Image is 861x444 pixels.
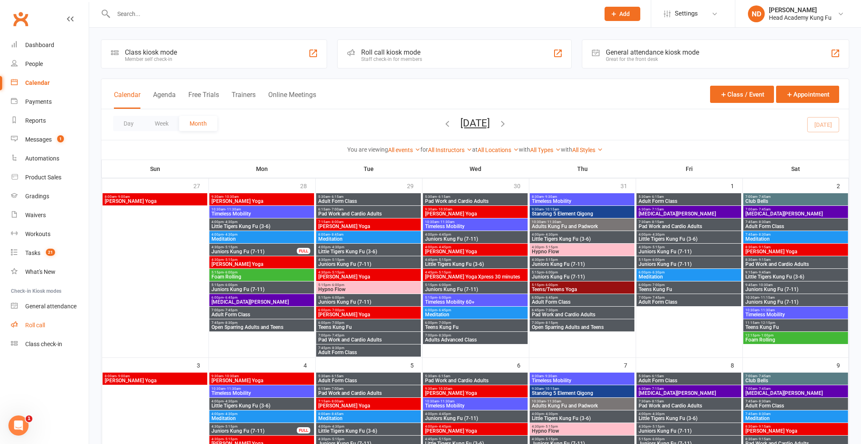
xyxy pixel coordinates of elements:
[544,208,559,211] span: - 10:15am
[544,233,558,236] span: - 4:30pm
[745,312,846,317] span: Timeless Mobility
[638,274,740,279] span: Meditation
[318,350,419,355] span: Adult Form Class
[318,262,419,267] span: Juniors Kung Fu (7-11)
[25,322,45,328] div: Roll call
[837,179,848,192] div: 2
[531,236,633,242] span: Little Tigers Kung Fu (3-6)
[211,220,312,224] span: 4:00pm
[179,116,217,131] button: Month
[638,258,740,262] span: 5:15pm
[638,262,740,267] span: Juniors Kung Fu (7-11)
[116,195,130,199] span: - 9:00am
[769,6,832,14] div: [PERSON_NAME]
[11,335,89,354] a: Class kiosk mode
[531,300,633,305] span: Adult Form Class
[25,117,46,124] div: Reports
[25,174,61,181] div: Product Sales
[224,321,238,325] span: - 8:30pm
[410,358,422,372] div: 5
[300,179,315,192] div: 28
[425,208,526,211] span: 9:30am
[531,271,633,274] span: 5:15pm
[425,308,526,312] span: 6:00pm
[531,283,633,287] span: 5:15pm
[223,195,239,199] span: - 10:30am
[837,358,848,372] div: 9
[675,4,698,23] span: Settings
[318,337,419,342] span: Pad Work and Cardio Adults
[425,195,526,199] span: 5:30am
[11,130,89,149] a: Messages 1
[437,245,451,249] span: - 4:45pm
[330,258,344,262] span: - 5:15pm
[745,296,846,300] span: 10:30am
[113,116,144,131] button: Day
[11,36,89,55] a: Dashboard
[25,250,40,256] div: Tasks
[25,341,62,347] div: Class check-in
[748,5,765,22] div: ND
[745,258,846,262] span: 8:30am
[318,334,419,337] span: 7:00pm
[437,258,451,262] span: - 5:15pm
[425,283,526,287] span: 5:15pm
[211,249,297,254] span: Juniors Kung Fu (7-11)
[638,249,740,254] span: Juniors Kung Fu (7-11)
[211,296,312,300] span: 6:00pm
[529,160,636,178] th: Thu
[460,117,490,129] button: [DATE]
[745,337,846,342] span: Foam Rolling
[745,236,846,242] span: Meditation
[742,160,849,178] th: Sat
[318,233,419,236] span: 8:00am
[425,220,526,224] span: 10:30am
[11,149,89,168] a: Automations
[439,220,454,224] span: - 11:30am
[531,258,633,262] span: 4:30pm
[745,300,846,305] span: Juniors Kung Fu (7-11)
[530,147,561,153] a: All Types
[745,287,846,292] span: Juniors Kung Fu (7-11)
[330,271,344,274] span: - 5:15pm
[638,233,740,236] span: 4:00pm
[619,11,630,17] span: Add
[606,56,699,62] div: Great for the front desk
[745,208,846,211] span: 7:00am
[102,160,209,178] th: Sun
[211,308,312,312] span: 7:00pm
[224,283,238,287] span: - 6:00pm
[757,195,771,199] span: - 7:45am
[318,199,419,204] span: Adult Form Class
[776,86,839,103] button: Appointment
[197,358,209,372] div: 3
[224,245,238,249] span: - 5:15pm
[11,297,89,316] a: General attendance kiosk mode
[224,258,238,262] span: - 5:15pm
[347,146,388,153] strong: You are viewing
[361,56,422,62] div: Staff check-in for members
[330,346,344,350] span: - 8:30pm
[531,274,633,279] span: Juniors Kung Fu (7-11)
[224,271,238,274] span: - 6:00pm
[651,245,665,249] span: - 5:15pm
[425,233,526,236] span: 4:00pm
[224,296,238,300] span: - 6:45pm
[11,92,89,111] a: Payments
[211,245,297,249] span: 4:30pm
[650,208,664,211] span: - 7:15am
[318,211,419,216] span: Pad Work and Cardio Adults
[388,147,420,153] a: All events
[232,91,256,109] button: Trainers
[25,231,50,237] div: Workouts
[422,160,529,178] th: Wed
[437,271,451,274] span: - 5:15pm
[544,245,558,249] span: - 5:15pm
[531,287,633,292] span: Teens/Tweens Yoga
[25,60,43,67] div: People
[519,146,530,153] strong: with
[211,199,312,204] span: [PERSON_NAME] Yoga
[25,212,46,218] div: Waivers
[745,233,846,236] span: 7:45am
[425,258,526,262] span: 4:45pm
